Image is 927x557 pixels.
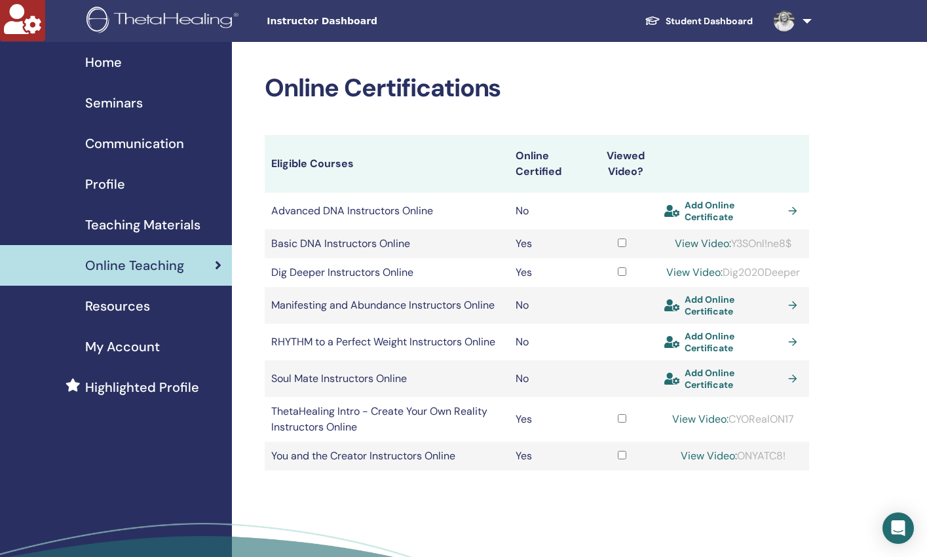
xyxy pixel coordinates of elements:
[664,367,803,391] a: Add Online Certificate
[85,377,199,397] span: Highlighted Profile
[509,324,586,360] td: No
[265,360,509,397] td: Soul Mate Instructors Online
[265,324,509,360] td: RHYTHM to a Perfect Weight Instructors Online
[685,330,783,354] span: Add Online Certificate
[664,330,803,354] a: Add Online Certificate
[265,287,509,324] td: Manifesting and Abundance Instructors Online
[265,258,509,287] td: Dig Deeper Instructors Online
[666,265,723,279] a: View Video:
[265,442,509,471] td: You and the Creator Instructors Online
[509,135,586,193] th: Online Certified
[882,512,914,544] div: Open Intercom Messenger
[664,294,803,317] a: Add Online Certificate
[85,174,125,194] span: Profile
[509,193,586,229] td: No
[774,10,795,31] img: default.jpg
[265,193,509,229] td: Advanced DNA Instructors Online
[265,135,509,193] th: Eligible Courses
[509,229,586,258] td: Yes
[509,287,586,324] td: No
[685,294,783,317] span: Add Online Certificate
[664,236,803,252] div: Y3SOnl!ne8$
[265,229,509,258] td: Basic DNA Instructors Online
[634,9,763,33] a: Student Dashboard
[85,134,184,153] span: Communication
[85,52,122,72] span: Home
[85,93,143,113] span: Seminars
[681,449,737,463] a: View Video:
[509,442,586,471] td: Yes
[85,296,150,316] span: Resources
[509,258,586,287] td: Yes
[265,397,509,442] td: ThetaHealing Intro - Create Your Own Reality Instructors Online
[664,448,803,464] div: ONYATC8!
[685,367,783,391] span: Add Online Certificate
[586,135,657,193] th: Viewed Video?
[85,256,184,275] span: Online Teaching
[267,14,463,28] span: Instructor Dashboard
[664,265,803,280] div: Dig2020Deeper
[85,337,160,356] span: My Account
[675,237,731,250] a: View Video:
[265,73,809,104] h2: Online Certifications
[664,412,803,427] div: CYORealON17
[645,15,660,26] img: graduation-cap-white.svg
[664,199,803,223] a: Add Online Certificate
[509,360,586,397] td: No
[85,215,200,235] span: Teaching Materials
[685,199,783,223] span: Add Online Certificate
[672,412,728,426] a: View Video:
[509,397,586,442] td: Yes
[86,7,243,36] img: logo.png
